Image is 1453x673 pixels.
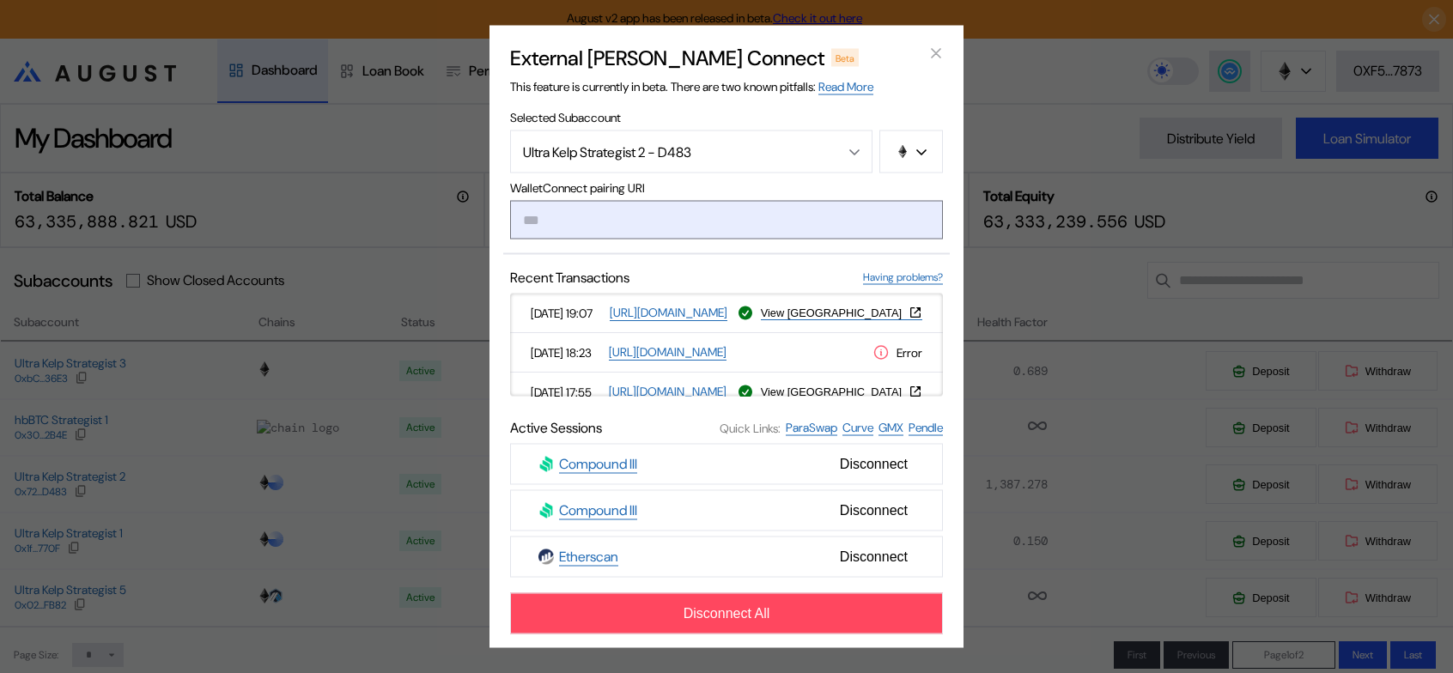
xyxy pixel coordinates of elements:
[878,420,903,436] a: GMX
[523,142,823,161] div: Ultra Kelp Strategist 2 - D483
[684,606,770,621] span: Disconnect All
[909,420,943,436] a: Pendle
[531,305,603,320] span: [DATE] 19:07
[879,130,943,173] button: chain logo
[818,79,873,95] a: Read More
[559,501,637,520] a: Compound III
[510,110,943,125] span: Selected Subaccount
[786,420,837,436] a: ParaSwap
[510,130,872,173] button: Open menu
[610,305,727,321] a: [URL][DOMAIN_NAME]
[609,384,726,400] a: [URL][DOMAIN_NAME]
[833,543,915,572] span: Disconnect
[538,457,554,472] img: Compound III
[510,419,602,437] span: Active Sessions
[842,420,873,436] a: Curve
[510,490,943,531] button: Compound IIICompound IIIDisconnect
[538,549,554,565] img: Etherscan
[538,503,554,518] img: Compound III
[833,496,915,525] span: Disconnect
[761,385,922,398] button: View [GEOGRAPHIC_DATA]
[720,420,781,435] span: Quick Links:
[510,79,873,94] span: This feature is currently in beta. There are two known pitfalls:
[863,270,943,285] a: Having problems?
[896,145,909,159] img: chain logo
[510,444,943,485] button: Compound IIICompound IIIDisconnect
[559,548,618,567] a: Etherscan
[531,384,602,399] span: [DATE] 17:55
[510,537,943,578] button: EtherscanEtherscanDisconnect
[510,269,629,287] span: Recent Transactions
[833,450,915,479] span: Disconnect
[510,180,943,196] span: WalletConnect pairing URI
[922,39,950,67] button: close modal
[531,344,602,360] span: [DATE] 18:23
[761,306,922,319] button: View [GEOGRAPHIC_DATA]
[609,344,726,361] a: [URL][DOMAIN_NAME]
[510,45,824,71] h2: External [PERSON_NAME] Connect
[559,455,637,474] a: Compound III
[510,593,943,634] button: Disconnect All
[831,49,859,66] div: Beta
[872,343,922,361] div: Error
